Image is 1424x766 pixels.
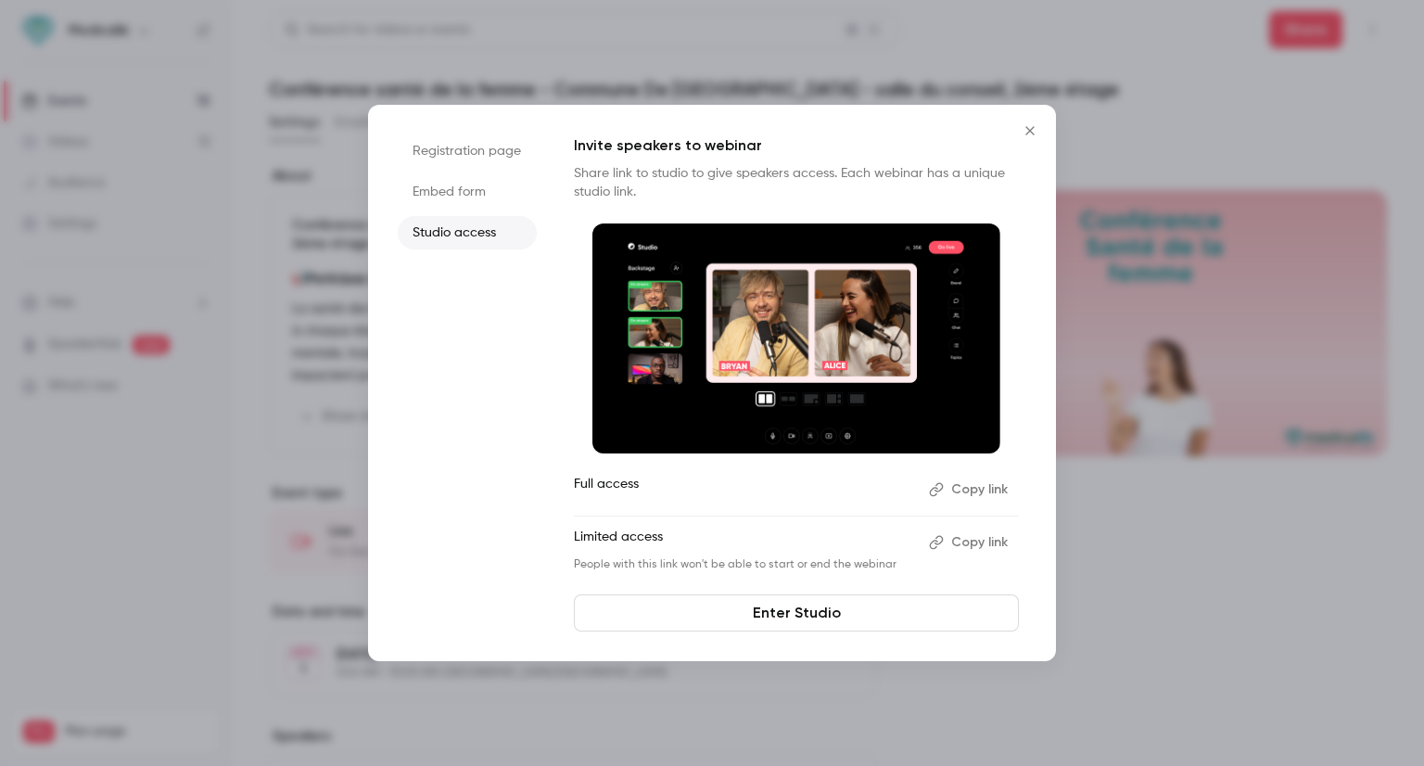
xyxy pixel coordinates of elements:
[574,594,1019,632] a: Enter Studio
[1011,112,1049,149] button: Close
[592,223,1000,453] img: Invite speakers to webinar
[574,528,914,557] p: Limited access
[574,134,1019,157] p: Invite speakers to webinar
[398,134,537,168] li: Registration page
[574,557,914,572] p: People with this link won't be able to start or end the webinar
[398,216,537,249] li: Studio access
[398,175,537,209] li: Embed form
[922,528,1019,557] button: Copy link
[574,164,1019,201] p: Share link to studio to give speakers access. Each webinar has a unique studio link.
[922,475,1019,504] button: Copy link
[574,475,914,504] p: Full access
